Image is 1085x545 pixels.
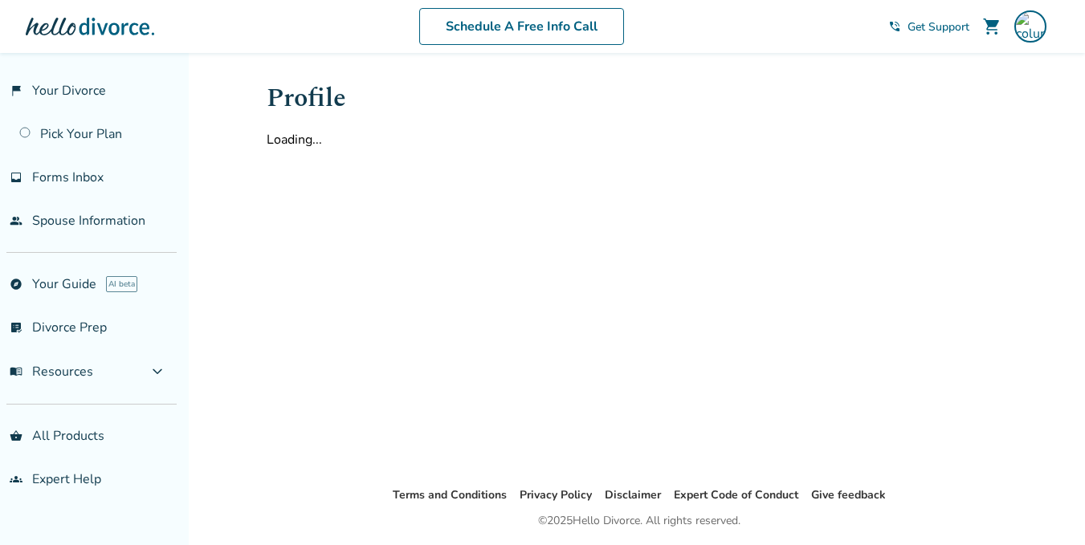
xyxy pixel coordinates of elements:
span: people [10,214,22,227]
span: Resources [10,363,93,380]
span: expand_more [148,362,167,381]
span: Forms Inbox [32,169,104,186]
h1: Profile [267,79,1012,118]
span: AI beta [106,276,137,292]
span: shopping_cart [982,17,1001,36]
li: Disclaimer [605,486,661,505]
li: Give feedback [811,486,886,505]
div: © 2025 Hello Divorce. All rights reserved. [538,511,740,531]
a: Terms and Conditions [393,487,507,502]
span: Get Support [908,19,969,35]
span: menu_book [10,365,22,378]
a: Privacy Policy [520,487,592,502]
span: flag_2 [10,84,22,97]
a: phone_in_talkGet Support [888,19,969,35]
a: Expert Code of Conduct [674,487,798,502]
span: phone_in_talk [888,20,901,33]
a: Schedule A Free Info Call [419,8,624,45]
span: list_alt_check [10,321,22,334]
img: columbussally@gmail.com [1014,10,1046,43]
span: explore [10,278,22,291]
span: inbox [10,171,22,184]
span: shopping_basket [10,429,22,442]
span: groups [10,473,22,486]
div: Loading... [267,131,1012,148]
